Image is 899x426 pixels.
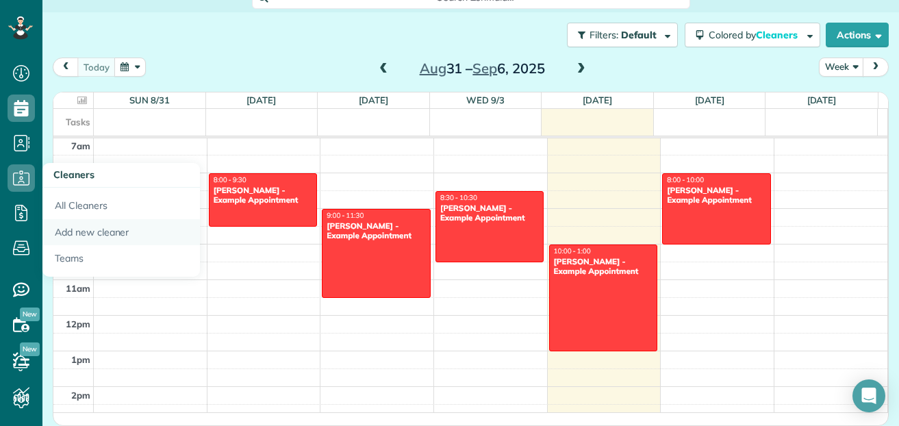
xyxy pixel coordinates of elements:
[709,29,802,41] span: Colored by
[666,186,767,205] div: [PERSON_NAME] - Example Appointment
[359,95,388,105] a: [DATE]
[466,95,505,105] a: Wed 9/3
[214,175,246,184] span: 8:00 - 9:30
[440,193,477,202] span: 8:30 - 10:30
[852,379,885,412] div: Open Intercom Messenger
[53,58,79,76] button: prev
[71,390,90,401] span: 2pm
[42,188,200,219] a: All Cleaners
[246,95,276,105] a: [DATE]
[440,203,540,223] div: [PERSON_NAME] - Example Appointment
[66,116,90,127] span: Tasks
[667,175,704,184] span: 8:00 - 10:00
[71,354,90,365] span: 1pm
[472,60,497,77] span: Sep
[326,221,427,241] div: [PERSON_NAME] - Example Appointment
[66,283,90,294] span: 11am
[621,29,657,41] span: Default
[42,245,200,277] a: Teams
[554,247,591,255] span: 10:00 - 1:00
[695,95,724,105] a: [DATE]
[756,29,800,41] span: Cleaners
[685,23,820,47] button: Colored byCleaners
[53,168,94,181] span: Cleaners
[583,95,612,105] a: [DATE]
[560,23,678,47] a: Filters: Default
[863,58,889,76] button: next
[77,58,116,76] button: today
[42,388,43,389] img: capterra_tracker.gif
[129,95,170,105] a: Sun 8/31
[553,257,654,277] div: [PERSON_NAME] - Example Appointment
[807,95,837,105] a: [DATE]
[213,186,314,205] div: [PERSON_NAME] - Example Appointment
[819,58,864,76] button: Week
[590,29,618,41] span: Filters:
[71,140,90,151] span: 7am
[567,23,678,47] button: Filters: Default
[327,211,364,220] span: 9:00 - 11:30
[20,308,40,321] span: New
[420,60,446,77] span: Aug
[396,61,568,76] h2: 31 – 6, 2025
[66,318,90,329] span: 12pm
[826,23,889,47] button: Actions
[42,219,200,246] a: Add new cleaner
